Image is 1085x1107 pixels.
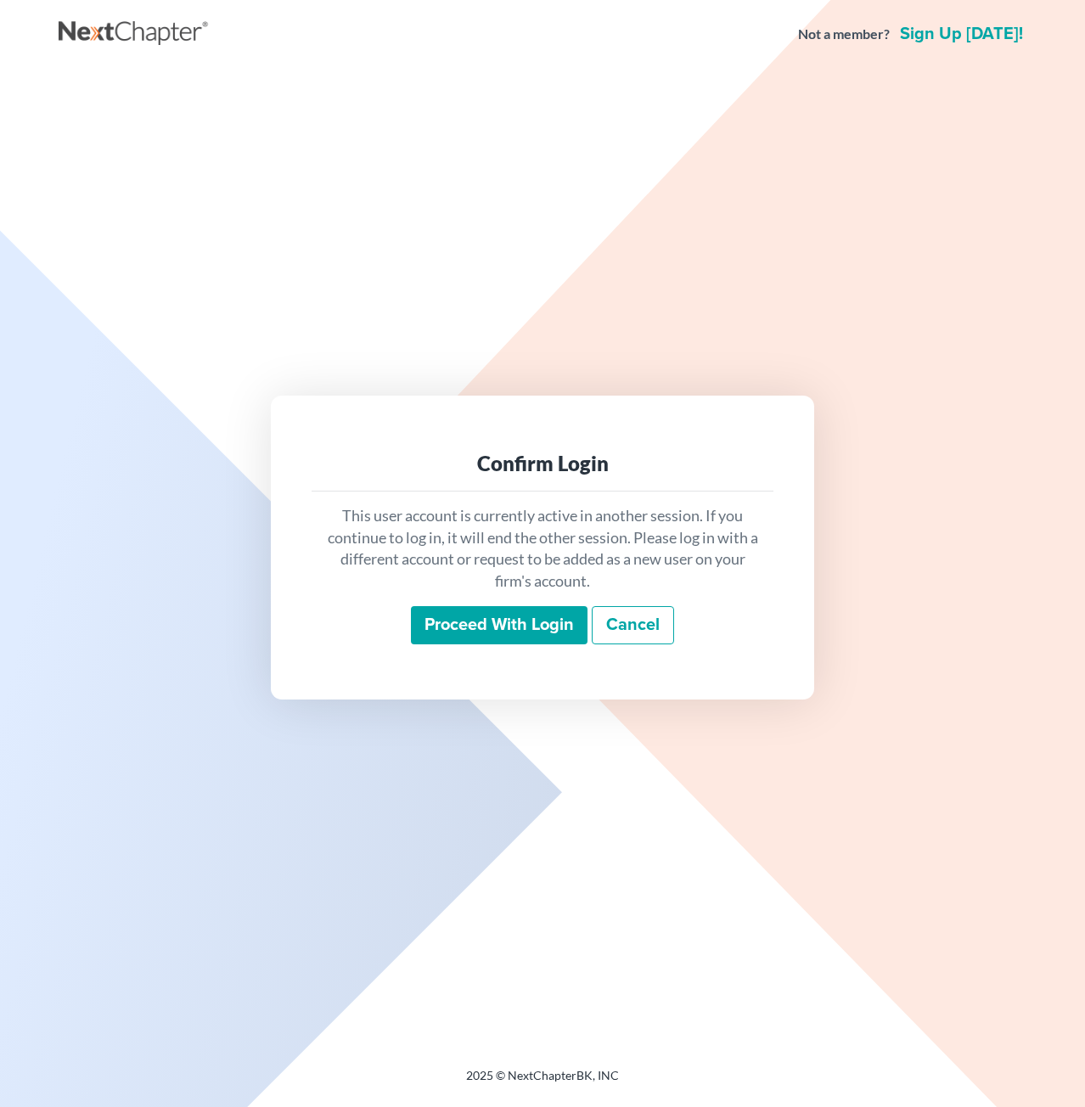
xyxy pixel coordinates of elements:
[798,25,890,44] strong: Not a member?
[897,25,1026,42] a: Sign up [DATE]!
[592,606,674,645] a: Cancel
[325,450,760,477] div: Confirm Login
[59,1067,1026,1098] div: 2025 © NextChapterBK, INC
[325,505,760,593] p: This user account is currently active in another session. If you continue to log in, it will end ...
[411,606,587,645] input: Proceed with login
